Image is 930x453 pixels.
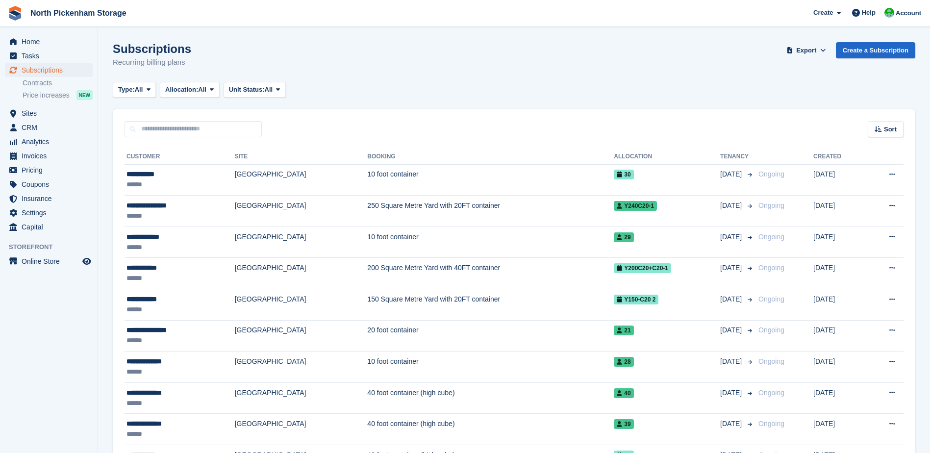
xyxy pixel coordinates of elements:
span: Sort [884,125,897,134]
button: Export [785,42,828,58]
a: Preview store [81,255,93,267]
span: Help [862,8,876,18]
span: Online Store [22,254,80,268]
td: [GEOGRAPHIC_DATA] [235,382,368,414]
td: [GEOGRAPHIC_DATA] [235,164,368,196]
a: Contracts [23,78,93,88]
span: 21 [614,326,633,335]
th: Site [235,149,368,165]
span: Price increases [23,91,70,100]
span: Export [796,46,816,55]
span: [DATE] [720,294,744,304]
th: Allocation [614,149,720,165]
td: 200 Square Metre Yard with 40FT container [367,258,614,289]
span: Type: [118,85,135,95]
a: menu [5,206,93,220]
td: [DATE] [813,226,865,258]
th: Booking [367,149,614,165]
td: [DATE] [813,196,865,227]
span: All [198,85,206,95]
a: menu [5,135,93,149]
td: [GEOGRAPHIC_DATA] [235,414,368,445]
span: Ongoing [758,326,784,334]
a: menu [5,192,93,205]
span: Allocation: [165,85,198,95]
a: menu [5,35,93,49]
span: [DATE] [720,388,744,398]
td: [GEOGRAPHIC_DATA] [235,196,368,227]
td: [DATE] [813,320,865,352]
td: [GEOGRAPHIC_DATA] [235,258,368,289]
td: 10 foot container [367,164,614,196]
a: menu [5,149,93,163]
img: stora-icon-8386f47178a22dfd0bd8f6a31ec36ba5ce8667c1dd55bd0f319d3a0aa187defe.svg [8,6,23,21]
th: Customer [125,149,235,165]
span: All [265,85,273,95]
span: [DATE] [720,201,744,211]
h1: Subscriptions [113,42,191,55]
td: 10 foot container [367,226,614,258]
a: North Pickenham Storage [26,5,130,21]
td: [DATE] [813,414,865,445]
span: Y240C20-1 [614,201,657,211]
div: NEW [76,90,93,100]
a: menu [5,220,93,234]
th: Tenancy [720,149,754,165]
span: Ongoing [758,233,784,241]
span: Ongoing [758,264,784,272]
button: Allocation: All [160,82,220,98]
button: Unit Status: All [224,82,286,98]
span: [DATE] [720,325,744,335]
a: menu [5,177,93,191]
a: menu [5,121,93,134]
a: Create a Subscription [836,42,915,58]
span: [DATE] [720,419,744,429]
span: Settings [22,206,80,220]
span: 40 [614,388,633,398]
td: 10 foot container [367,352,614,383]
span: Tasks [22,49,80,63]
a: menu [5,49,93,63]
a: Price increases NEW [23,90,93,101]
th: Created [813,149,865,165]
span: [DATE] [720,232,744,242]
td: [GEOGRAPHIC_DATA] [235,226,368,258]
span: 29 [614,232,633,242]
span: Ongoing [758,389,784,397]
span: [DATE] [720,263,744,273]
img: Chris Gulliver [884,8,894,18]
span: Y150-c20 2 [614,295,658,304]
td: 40 foot container (high cube) [367,414,614,445]
span: Home [22,35,80,49]
span: 28 [614,357,633,367]
span: Create [813,8,833,18]
td: [DATE] [813,164,865,196]
button: Type: All [113,82,156,98]
span: 39 [614,419,633,429]
span: Pricing [22,163,80,177]
td: [GEOGRAPHIC_DATA] [235,352,368,383]
span: All [135,85,143,95]
td: [DATE] [813,352,865,383]
td: [DATE] [813,382,865,414]
span: Y200C20+C20-1 [614,263,671,273]
a: menu [5,63,93,77]
span: Coupons [22,177,80,191]
span: Subscriptions [22,63,80,77]
span: Ongoing [758,201,784,209]
span: Unit Status: [229,85,265,95]
span: Ongoing [758,170,784,178]
span: [DATE] [720,169,744,179]
td: 20 foot container [367,320,614,352]
span: Analytics [22,135,80,149]
a: menu [5,106,93,120]
td: [DATE] [813,289,865,321]
span: Ongoing [758,420,784,428]
p: Recurring billing plans [113,57,191,68]
span: Insurance [22,192,80,205]
span: Storefront [9,242,98,252]
span: CRM [22,121,80,134]
span: Invoices [22,149,80,163]
td: [DATE] [813,258,865,289]
span: Ongoing [758,295,784,303]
